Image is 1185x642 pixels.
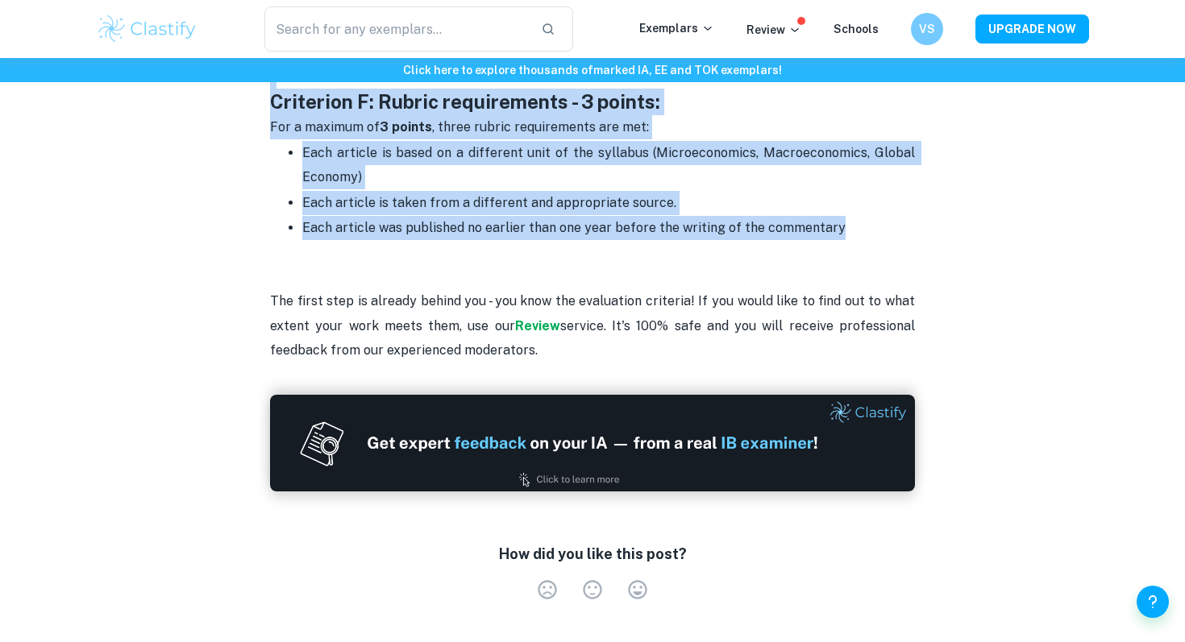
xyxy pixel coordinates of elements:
[918,20,937,38] h6: VS
[3,61,1182,79] h6: Click here to explore thousands of marked IA, EE and TOK exemplars !
[302,195,676,210] span: Each article is taken from a different and appropriate source.
[270,119,649,135] span: For a maximum of , three rubric requirements are met:
[302,220,846,235] span: Each article was published no earlier than one year before the writing of the commentary
[975,14,1089,43] button: UPGRADE NOW
[746,21,801,39] p: Review
[834,23,879,35] a: Schools
[1137,586,1169,618] button: Help and Feedback
[911,13,943,45] button: VS
[270,395,915,491] img: Ad
[499,543,687,565] h6: How did you like this post?
[639,19,714,37] p: Exemplars
[270,90,660,113] strong: Criterion F: Rubric requirements - 3 points:
[380,119,432,135] strong: 3 points
[96,13,198,45] img: Clastify logo
[270,265,915,363] p: The first step is already behind you - you know the evaluation criteria! If you would like to fin...
[302,145,918,184] span: Each article is based on a different unit of the syllabus (Microeconomics, Macroeconomics, Global...
[264,6,528,52] input: Search for any exemplars...
[515,318,560,333] a: Review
